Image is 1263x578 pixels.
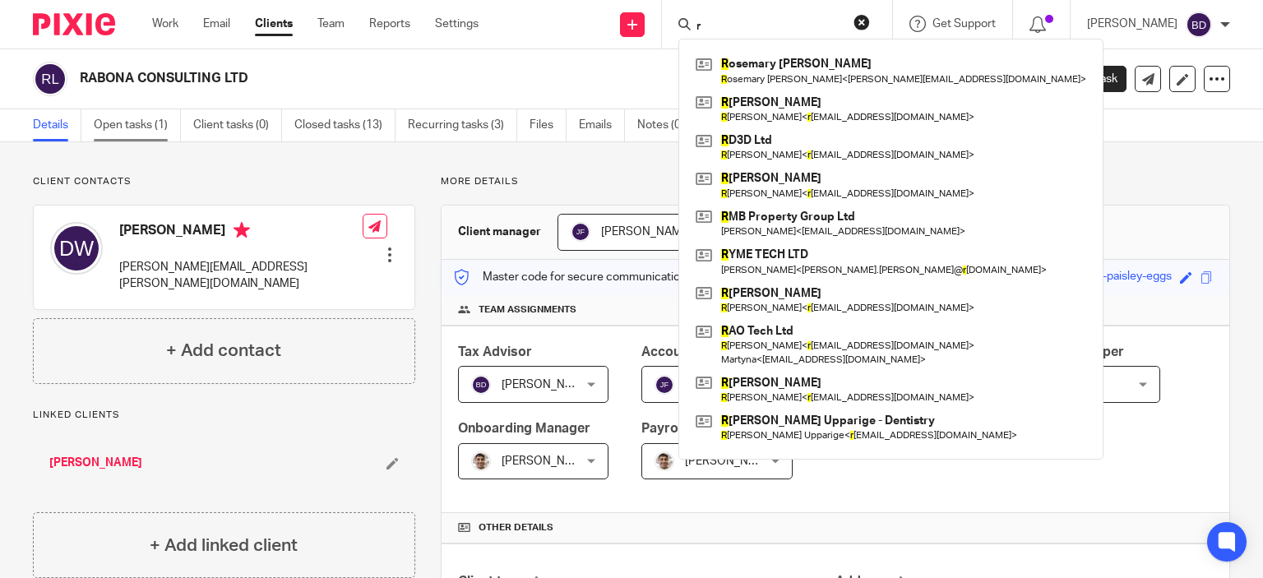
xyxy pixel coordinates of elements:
[33,62,67,96] img: svg%3E
[854,14,870,30] button: Clear
[119,222,363,243] h4: [PERSON_NAME]
[50,222,103,275] img: svg%3E
[502,455,592,467] span: [PERSON_NAME]
[193,109,282,141] a: Client tasks (0)
[33,409,415,422] p: Linked clients
[94,109,181,141] a: Open tasks (1)
[435,16,479,32] a: Settings
[234,222,250,238] i: Primary
[441,175,1230,188] p: More details
[454,269,738,285] p: Master code for secure communications and files
[579,109,625,141] a: Emails
[641,422,743,435] span: Payroll Manager
[408,109,517,141] a: Recurring tasks (3)
[479,303,576,317] span: Team assignments
[33,109,81,141] a: Details
[637,109,697,141] a: Notes (0)
[641,345,713,358] span: Accountant
[152,16,178,32] a: Work
[1087,16,1177,32] p: [PERSON_NAME]
[49,455,142,471] a: [PERSON_NAME]
[471,451,491,471] img: PXL_20240409_141816916.jpg
[471,375,491,395] img: svg%3E
[166,338,281,363] h4: + Add contact
[369,16,410,32] a: Reports
[150,533,298,558] h4: + Add linked client
[119,259,363,293] p: [PERSON_NAME][EMAIL_ADDRESS][PERSON_NAME][DOMAIN_NAME]
[33,175,415,188] p: Client contacts
[458,345,532,358] span: Tax Advisor
[601,226,692,238] span: [PERSON_NAME]
[203,16,230,32] a: Email
[695,20,843,35] input: Search
[294,109,396,141] a: Closed tasks (13)
[317,16,345,32] a: Team
[502,379,592,391] span: [PERSON_NAME]
[255,16,293,32] a: Clients
[655,375,674,395] img: svg%3E
[655,451,674,471] img: PXL_20240409_141816916.jpg
[571,222,590,242] img: svg%3E
[458,224,541,240] h3: Client manager
[530,109,567,141] a: Files
[80,70,821,87] h2: RABONA CONSULTING LTD
[685,455,775,467] span: [PERSON_NAME]
[458,422,590,435] span: Onboarding Manager
[1186,12,1212,38] img: svg%3E
[932,18,996,30] span: Get Support
[479,521,553,534] span: Other details
[33,13,115,35] img: Pixie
